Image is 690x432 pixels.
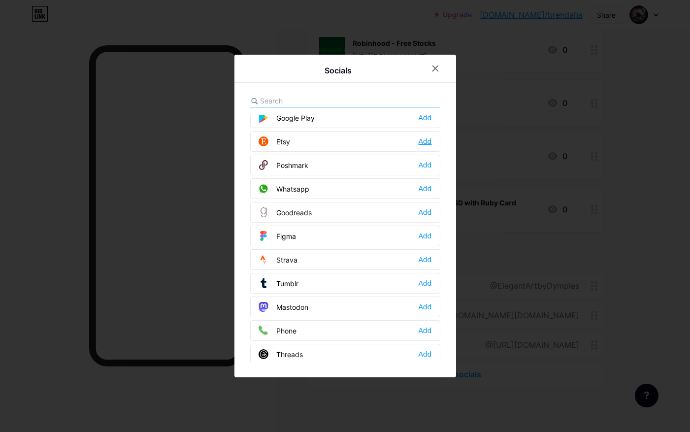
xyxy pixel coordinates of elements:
div: Add [418,278,431,288]
div: Poshmark [259,160,308,170]
div: Add [418,207,431,217]
div: Mastodon [259,302,308,312]
div: Add [418,349,431,359]
div: Add [418,326,431,335]
div: Goodreads [259,207,312,217]
div: Add [418,113,431,123]
div: Strava [259,255,297,265]
div: Add [418,160,431,170]
div: Google Play [259,113,315,123]
div: Add [418,302,431,312]
div: Add [418,255,431,265]
div: Tumblr [259,278,298,288]
div: Phone [259,326,296,335]
div: Add [418,184,431,194]
div: Threads [259,349,303,359]
div: Add [418,136,431,146]
div: Add [418,231,431,241]
input: Search [260,96,369,106]
div: Socials [325,65,352,76]
div: Figma [259,231,296,241]
div: Whatsapp [259,184,309,194]
div: Etsy [259,136,290,146]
